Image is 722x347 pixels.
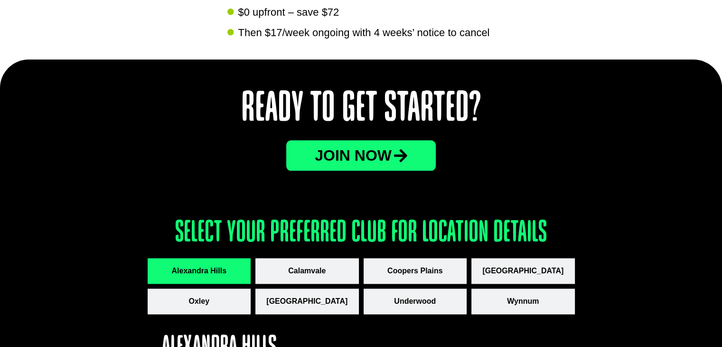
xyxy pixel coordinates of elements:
span: [GEOGRAPHIC_DATA] [482,265,563,277]
span: Wynnum [507,296,539,307]
span: [GEOGRAPHIC_DATA] [266,296,347,307]
span: Calamvale [288,265,326,277]
span: Then $17/week ongoing with 4 weeks’ notice to cancel [235,25,489,40]
span: Coopers Plains [387,265,442,277]
span: $0 upfront – save $72 [235,4,339,20]
h2: Ready to Get Started? [148,88,575,131]
h3: Select your preferred club for location details [148,218,575,249]
span: Oxley [188,296,209,307]
span: Underwood [394,296,436,307]
a: JOin now [286,140,436,171]
span: JOin now [315,148,392,163]
span: Alexandra Hills [171,265,226,277]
